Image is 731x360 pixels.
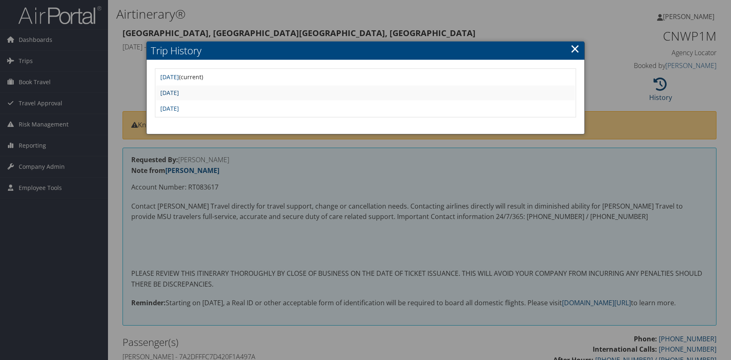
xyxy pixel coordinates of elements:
[160,89,179,97] a: [DATE]
[147,41,584,60] h2: Trip History
[160,73,179,81] a: [DATE]
[570,40,580,57] a: ×
[160,105,179,112] a: [DATE]
[156,70,575,85] td: (current)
